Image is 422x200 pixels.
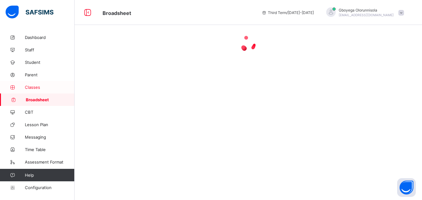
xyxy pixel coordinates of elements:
span: Dashboard [25,35,75,40]
span: Broadsheet [26,97,75,102]
span: [EMAIL_ADDRESS][DOMAIN_NAME] [339,13,394,17]
span: Student [25,60,75,65]
button: Open asap [397,178,416,197]
span: Parent [25,72,75,77]
div: GboyegaOlorunnisola [320,7,407,18]
span: Time Table [25,147,75,152]
span: Classes [25,85,75,90]
span: Lesson Plan [25,122,75,127]
span: Configuration [25,185,74,190]
span: Assessment Format [25,160,75,164]
img: safsims [6,6,53,19]
span: Broadsheet [103,10,131,16]
span: CBT [25,110,75,115]
span: Help [25,173,74,178]
span: session/term information [262,10,314,15]
span: Gboyega Olorunnisola [339,8,394,12]
span: Staff [25,47,75,52]
span: Messaging [25,135,75,140]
